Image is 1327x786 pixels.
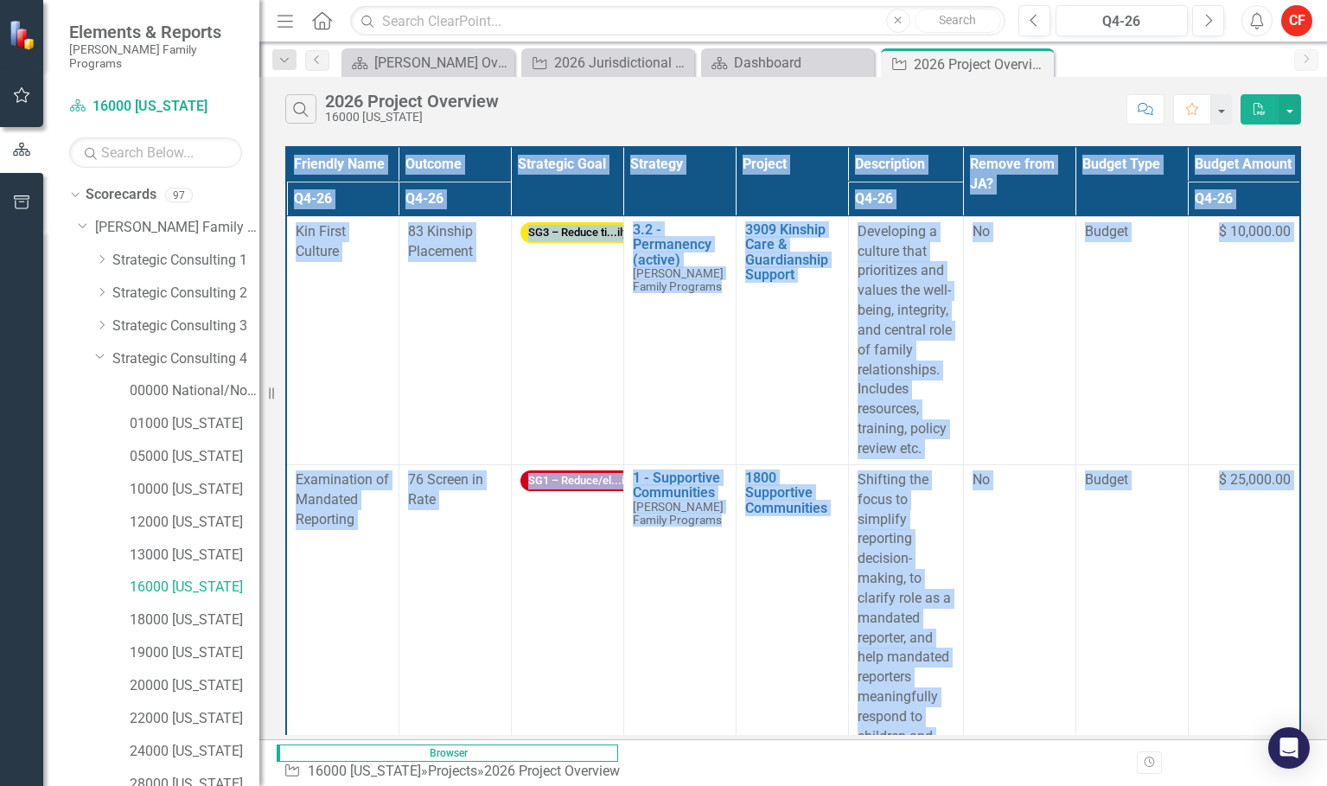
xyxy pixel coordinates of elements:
[130,414,259,434] a: 01000 [US_STATE]
[1085,470,1179,490] span: Budget
[1062,11,1183,32] div: Q4-26
[428,763,477,779] a: Projects
[130,381,259,401] a: 00000 National/No Jurisdiction (SC4)
[325,92,499,111] div: 2026 Project Overview
[69,97,242,117] a: 16000 [US_STATE]
[520,470,644,492] span: SG1 – Reduce/el...ion
[69,137,242,168] input: Search Below...
[350,6,1005,36] input: Search ClearPoint...
[745,470,839,516] a: 1800 Supportive Communities
[112,316,259,336] a: Strategic Consulting 3
[130,610,259,630] a: 18000 [US_STATE]
[408,223,473,259] span: 83 Kinship Placement
[734,52,870,73] div: Dashboard
[1268,727,1310,769] div: Open Intercom Messenger
[308,763,421,779] a: 16000 [US_STATE]
[277,744,618,762] span: Browser
[705,52,870,73] a: Dashboard
[130,513,259,533] a: 12000 [US_STATE]
[973,471,990,488] span: No
[633,470,727,501] a: 1 - Supportive Communities
[858,470,954,767] p: Shifting the focus to simplify reporting decision-making, to clarify role as a mandated reporter,...
[95,218,259,238] a: [PERSON_NAME] Family Programs
[554,52,690,73] div: 2026 Jurisdictional Projects Assessment
[130,742,259,762] a: 24000 [US_STATE]
[130,643,259,663] a: 19000 [US_STATE]
[130,709,259,729] a: 22000 [US_STATE]
[374,52,510,73] div: [PERSON_NAME] Overview
[1281,5,1312,36] button: CF
[325,111,499,124] div: 16000 [US_STATE]
[914,54,1049,75] div: 2026 Project Overview
[939,13,976,27] span: Search
[633,266,724,293] span: [PERSON_NAME] Family Programs
[296,471,389,527] span: Examination of Mandated Reporting
[858,222,954,459] p: Developing a culture that prioritizes and values the well-being, integrity, and central role of f...
[130,578,259,597] a: 16000 [US_STATE]
[915,9,1001,33] button: Search
[69,22,242,42] span: Elements & Reports
[130,480,259,500] a: 10000 [US_STATE]
[346,52,510,73] a: [PERSON_NAME] Overview
[1085,222,1179,242] span: Budget
[130,546,259,566] a: 13000 [US_STATE]
[408,471,483,508] span: 76 Screen in Rate
[112,284,259,304] a: Strategic Consulting 2
[973,223,990,240] span: No
[526,52,690,73] a: 2026 Jurisdictional Projects Assessment
[484,763,620,779] div: 2026 Project Overview
[165,188,193,202] div: 97
[69,42,242,71] small: [PERSON_NAME] Family Programs
[130,447,259,467] a: 05000 [US_STATE]
[284,762,627,782] div: » »
[1219,222,1291,242] span: $ 10,000.00
[112,349,259,369] a: Strategic Consulting 4
[1219,470,1291,490] span: $ 25,000.00
[9,19,39,49] img: ClearPoint Strategy
[633,500,724,527] span: [PERSON_NAME] Family Programs
[112,251,259,271] a: Strategic Consulting 1
[296,223,346,259] span: Kin First Culture
[745,222,839,283] a: 3909 Kinship Care & Guardianship Support
[130,676,259,696] a: 20000 [US_STATE]
[633,222,727,268] a: 3.2 - Permanency (active)
[1056,5,1189,36] button: Q4-26
[520,222,635,244] span: SG3 – Reduce ti...ily
[86,185,156,205] a: Scorecards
